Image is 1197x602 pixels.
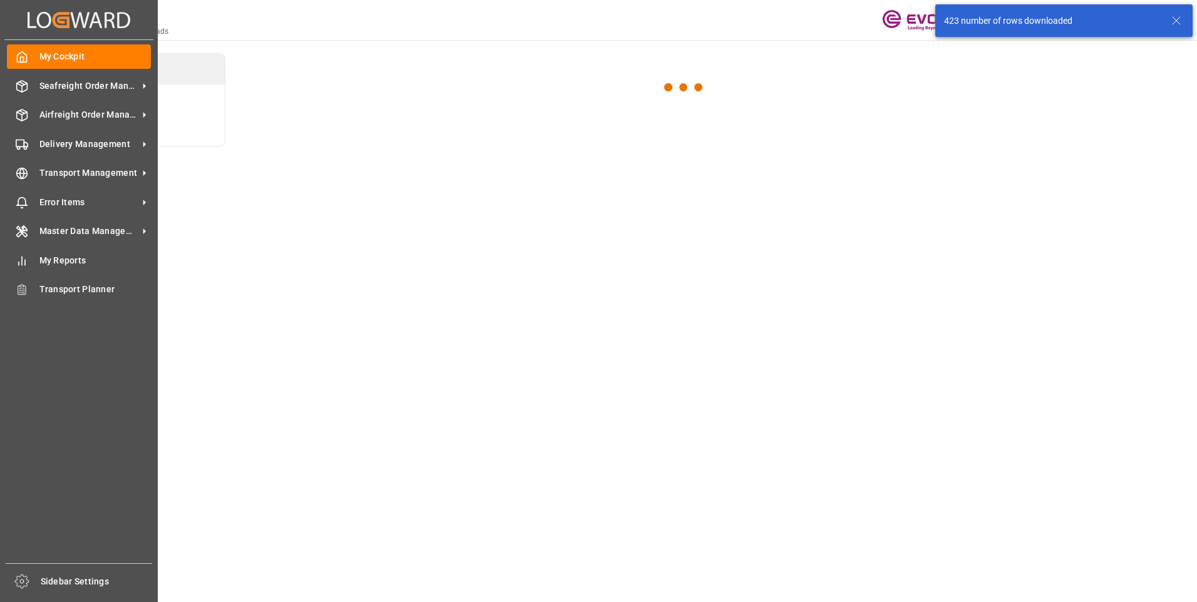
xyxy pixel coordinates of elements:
span: Transport Planner [39,283,152,296]
img: Evonik-brand-mark-Deep-Purple-RGB.jpeg_1700498283.jpeg [882,9,963,31]
span: Delivery Management [39,138,138,151]
span: My Reports [39,254,152,267]
div: 423 number of rows downloaded [944,14,1159,28]
span: Error Items [39,196,138,209]
span: Seafreight Order Management [39,79,138,93]
a: My Reports [7,248,151,272]
span: Transport Management [39,166,138,180]
span: Sidebar Settings [41,575,153,588]
span: My Cockpit [39,50,152,63]
a: My Cockpit [7,44,151,69]
span: Master Data Management [39,225,138,238]
a: Transport Planner [7,277,151,302]
span: Airfreight Order Management [39,108,138,121]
